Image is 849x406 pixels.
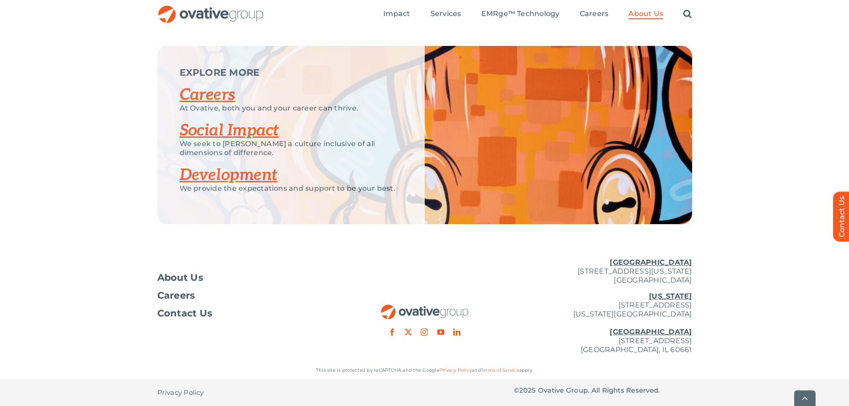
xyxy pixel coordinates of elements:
[610,328,692,336] u: [GEOGRAPHIC_DATA]
[628,9,663,18] span: About Us
[180,139,402,157] p: We seek to [PERSON_NAME] a culture inclusive of all dimensions of difference.
[380,303,469,312] a: OG_Full_horizontal_RGB
[157,366,692,375] p: This site is protected by reCAPTCHA and the Google and apply.
[431,9,461,19] a: Services
[481,9,560,19] a: EMRge™ Technology
[421,328,428,336] a: instagram
[389,328,396,336] a: facebook
[649,292,692,300] u: [US_STATE]
[157,309,213,318] span: Contact Us
[180,68,402,77] p: EXPLORE MORE
[514,258,692,285] p: [STREET_ADDRESS][US_STATE] [GEOGRAPHIC_DATA]
[481,367,519,373] a: Terms of Service
[157,379,204,406] a: Privacy Policy
[610,258,692,267] u: [GEOGRAPHIC_DATA]
[439,367,472,373] a: Privacy Policy
[514,386,692,395] p: © Ovative Group. All Rights Reserved.
[514,292,692,354] p: [STREET_ADDRESS] [US_STATE][GEOGRAPHIC_DATA] [STREET_ADDRESS] [GEOGRAPHIC_DATA], IL 60661
[157,291,195,300] span: Careers
[157,291,336,300] a: Careers
[519,386,536,394] span: 2025
[383,9,410,18] span: Impact
[437,328,444,336] a: youtube
[453,328,460,336] a: linkedin
[180,165,278,185] a: Development
[481,9,560,18] span: EMRge™ Technology
[580,9,609,19] a: Careers
[405,328,412,336] a: twitter
[580,9,609,18] span: Careers
[180,85,235,105] a: Careers
[628,9,663,19] a: About Us
[180,184,402,193] p: We provide the expectations and support to be your best.
[431,9,461,18] span: Services
[157,273,336,282] a: About Us
[157,4,264,13] a: OG_Full_horizontal_RGB
[157,309,336,318] a: Contact Us
[383,9,410,19] a: Impact
[157,379,336,406] nav: Footer - Privacy Policy
[683,9,692,19] a: Search
[157,388,204,397] span: Privacy Policy
[157,273,204,282] span: About Us
[180,104,402,113] p: At Ovative, both you and your career can thrive.
[157,273,336,318] nav: Footer Menu
[180,121,279,140] a: Social Impact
